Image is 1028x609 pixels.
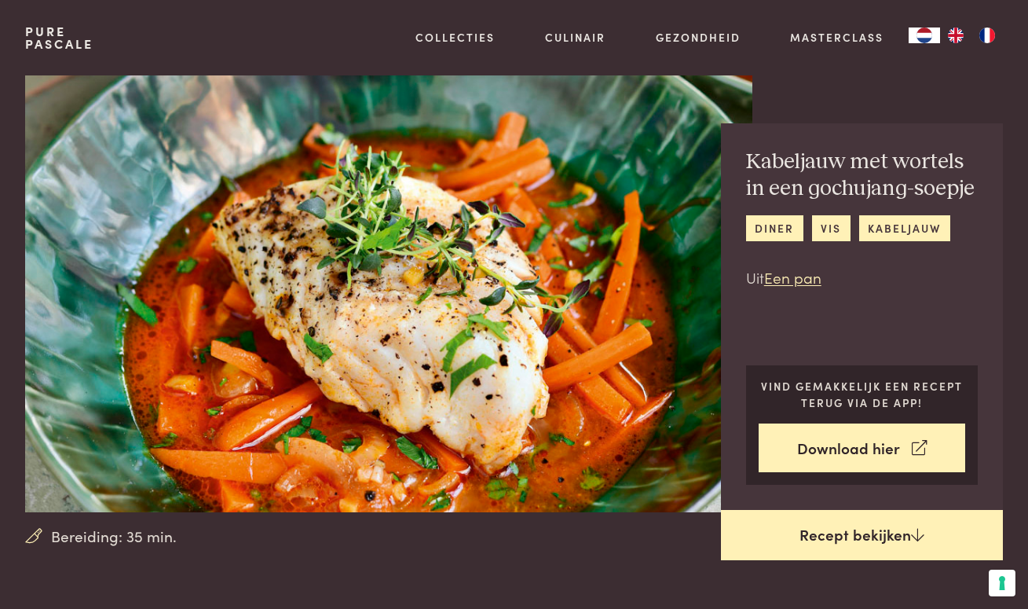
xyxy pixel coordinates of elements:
[859,215,950,241] a: kabeljauw
[545,29,605,46] a: Culinair
[971,28,1003,43] a: FR
[25,75,752,512] img: Kabeljauw met wortels in een gochujang-soepje
[656,29,741,46] a: Gezondheid
[746,149,979,203] h2: Kabeljauw met wortels in een gochujang-soepje
[721,510,1003,560] a: Recept bekijken
[790,29,883,46] a: Masterclass
[759,378,966,410] p: Vind gemakkelijk een recept terug via de app!
[909,28,940,43] div: Language
[25,25,93,50] a: PurePascale
[746,215,803,241] a: diner
[764,266,821,288] a: Een pan
[51,525,177,548] span: Bereiding: 35 min.
[989,570,1015,596] button: Uw voorkeuren voor toestemming voor trackingtechnologieën
[759,424,966,473] a: Download hier
[909,28,940,43] a: NL
[415,29,495,46] a: Collecties
[746,266,979,289] p: Uit
[940,28,971,43] a: EN
[940,28,1003,43] ul: Language list
[909,28,1003,43] aside: Language selected: Nederlands
[812,215,851,241] a: vis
